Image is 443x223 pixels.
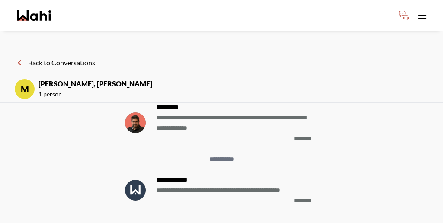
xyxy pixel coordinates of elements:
[17,10,51,21] a: Wahi homepage
[39,89,152,99] span: 1 person
[14,79,35,99] div: M
[39,79,152,89] strong: [PERSON_NAME], [PERSON_NAME]
[14,57,95,68] button: Back to Conversations
[414,7,431,24] button: Toggle open navigation menu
